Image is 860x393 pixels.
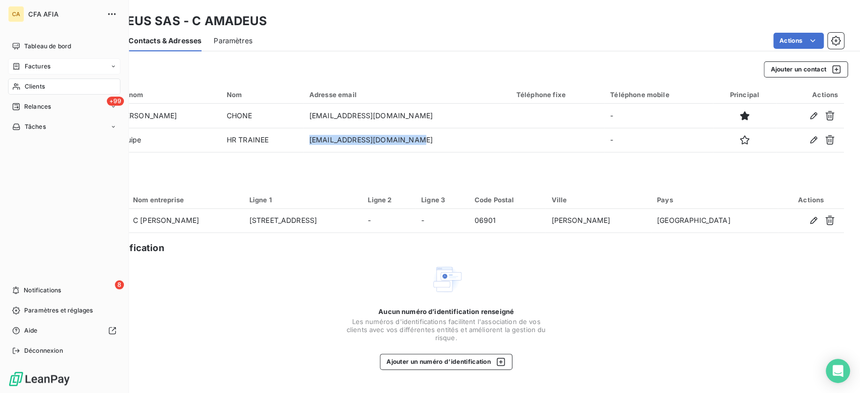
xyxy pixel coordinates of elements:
[227,91,297,99] div: Nom
[24,306,93,315] span: Paramètres et réglages
[551,196,645,204] div: Ville
[133,196,237,204] div: Nom entreprise
[25,82,45,91] span: Clients
[545,209,651,233] td: [PERSON_NAME]
[368,196,409,204] div: Ligne 2
[475,196,540,204] div: Code Postal
[415,209,469,233] td: -
[309,91,504,99] div: Adresse email
[221,128,303,152] td: HR TRAINEE
[604,104,713,128] td: -
[115,280,124,289] span: 8
[128,36,202,46] span: Contacts & Adresses
[651,209,778,233] td: [GEOGRAPHIC_DATA]
[826,359,850,383] div: Open Intercom Messenger
[112,128,221,152] td: Equipe
[24,102,51,111] span: Relances
[221,104,303,128] td: CHONE
[112,104,221,128] td: [PERSON_NAME]
[380,354,512,370] button: Ajouter un numéro d’identification
[378,307,514,316] span: Aucun numéro d’identification renseigné
[25,122,46,131] span: Tâches
[610,91,707,99] div: Téléphone mobile
[430,263,462,295] img: Empty state
[24,42,71,51] span: Tableau de bord
[773,33,824,49] button: Actions
[249,196,356,204] div: Ligne 1
[118,91,215,99] div: Prénom
[303,128,510,152] td: [EMAIL_ADDRESS][DOMAIN_NAME]
[782,91,838,99] div: Actions
[89,12,267,30] h3: AMADEUS SAS - C AMADEUS
[784,196,838,204] div: Actions
[214,36,252,46] span: Paramètres
[8,6,24,22] div: CA
[362,209,415,233] td: -
[243,209,362,233] td: [STREET_ADDRESS]
[127,209,243,233] td: C [PERSON_NAME]
[25,62,50,71] span: Factures
[604,128,713,152] td: -
[8,323,120,339] a: Aide
[516,91,598,99] div: Téléphone fixe
[421,196,462,204] div: Ligne 3
[24,346,63,355] span: Déconnexion
[719,91,770,99] div: Principal
[24,286,61,295] span: Notifications
[657,196,772,204] div: Pays
[346,318,547,342] span: Les numéros d'identifications facilitent l'association de vos clients avec vos différentes entité...
[24,326,38,335] span: Aide
[303,104,510,128] td: [EMAIL_ADDRESS][DOMAIN_NAME]
[8,371,71,387] img: Logo LeanPay
[28,10,101,18] span: CFA AFIA
[764,61,848,77] button: Ajouter un contact
[469,209,546,233] td: 06901
[107,97,124,106] span: +99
